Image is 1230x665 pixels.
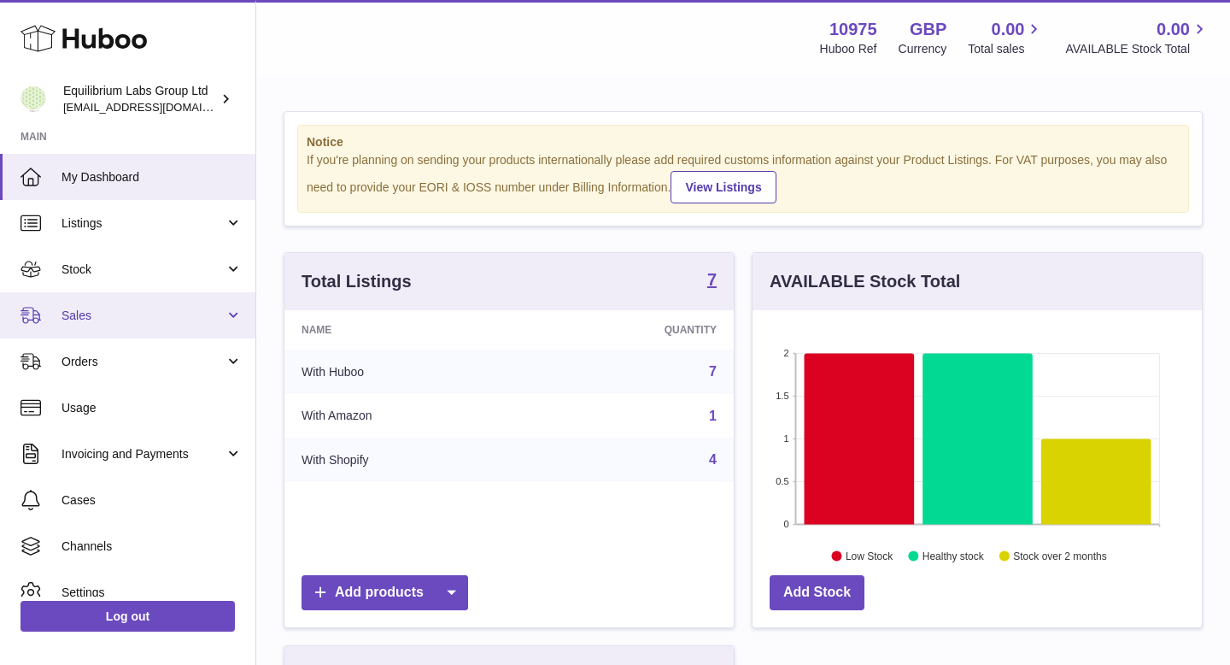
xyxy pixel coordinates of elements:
[61,354,225,370] span: Orders
[992,18,1025,41] span: 0.00
[783,519,788,529] text: 0
[284,350,530,394] td: With Huboo
[61,585,243,601] span: Settings
[770,575,864,610] a: Add Stock
[61,492,243,509] span: Cases
[20,86,46,112] img: huboo@equilibriumlabs.com
[783,433,788,444] text: 1
[776,476,788,486] text: 0.5
[284,394,530,438] td: With Amazon
[307,134,1180,150] strong: Notice
[820,41,877,57] div: Huboo Ref
[61,215,225,232] span: Listings
[709,364,717,379] a: 7
[1065,41,1209,57] span: AVAILABLE Stock Total
[968,41,1044,57] span: Total sales
[63,83,217,115] div: Equilibrium Labs Group Ltd
[846,550,893,562] text: Low Stock
[302,270,412,293] h3: Total Listings
[1065,18,1209,57] a: 0.00 AVAILABLE Stock Total
[709,452,717,467] a: 4
[922,550,985,562] text: Healthy stock
[61,308,225,324] span: Sales
[61,446,225,462] span: Invoicing and Payments
[63,100,251,114] span: [EMAIL_ADDRESS][DOMAIN_NAME]
[61,169,243,185] span: My Dashboard
[284,310,530,350] th: Name
[20,601,235,632] a: Log out
[302,575,468,610] a: Add products
[910,18,946,41] strong: GBP
[709,409,717,423] a: 1
[707,271,717,291] a: 7
[707,271,717,288] strong: 7
[899,41,947,57] div: Currency
[284,438,530,482] td: With Shopify
[783,348,788,358] text: 2
[530,310,734,350] th: Quantity
[1013,550,1106,562] text: Stock over 2 months
[770,270,960,293] h3: AVAILABLE Stock Total
[61,400,243,416] span: Usage
[968,18,1044,57] a: 0.00 Total sales
[61,262,225,278] span: Stock
[776,391,788,401] text: 1.5
[829,18,877,41] strong: 10975
[671,171,776,203] a: View Listings
[1157,18,1190,41] span: 0.00
[61,538,243,555] span: Channels
[307,152,1180,203] div: If you're planning on sending your products internationally please add required customs informati...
